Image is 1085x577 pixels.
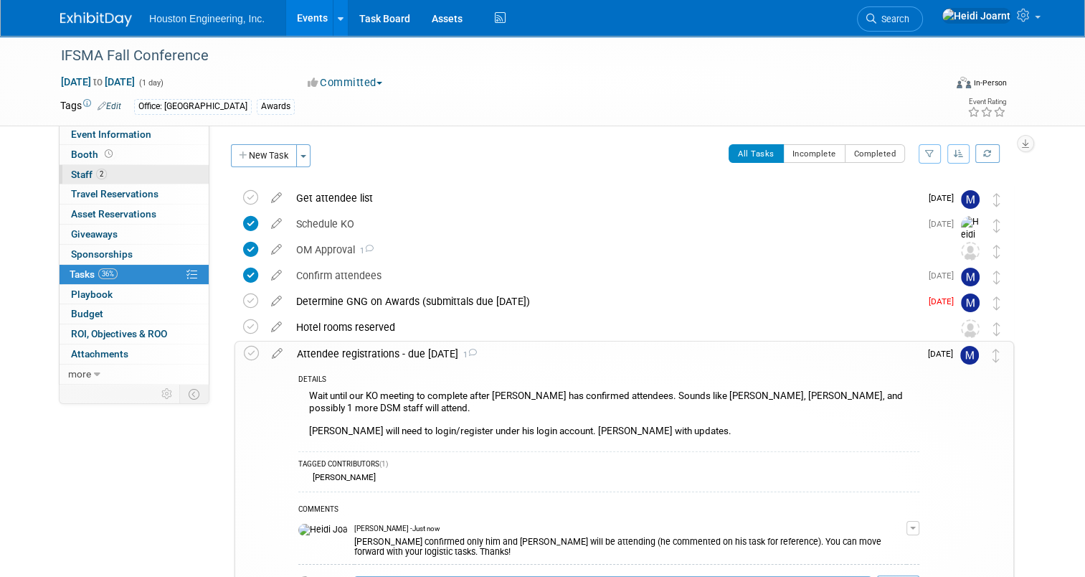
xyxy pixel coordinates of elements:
a: Giveaways [60,225,209,244]
span: Booth not reserved yet [102,149,115,159]
img: ExhibitDay [60,12,132,27]
span: 2 [96,169,107,179]
a: Attachments [60,344,209,364]
div: Determine GNG on Awards (submittals due [DATE]) [289,289,920,314]
button: Incomplete [783,144,845,163]
button: Committed [303,75,388,90]
span: Houston Engineering, Inc. [149,13,265,24]
div: Attendee registrations - due [DATE] [290,342,919,366]
div: Get attendee list [289,186,920,210]
a: Sponsorships [60,245,209,264]
span: [PERSON_NAME] - Just now [354,524,440,534]
div: In-Person [973,78,1007,88]
span: to [91,76,105,88]
a: more [60,365,209,384]
div: Wait until our KO meeting to complete after [PERSON_NAME] has confirmed attendees. Sounds like [P... [298,387,919,444]
div: IFSMA Fall Conference [56,43,927,69]
a: ROI, Objectives & ROO [60,324,209,344]
a: Edit [98,101,121,111]
div: Hotel rooms reserved [289,315,932,339]
img: Heidi Joarnt [942,8,1011,24]
button: All Tasks [729,144,784,163]
td: Toggle Event Tabs [180,385,209,403]
div: Office: [GEOGRAPHIC_DATA] [134,99,252,114]
i: Move task [993,245,1000,258]
a: edit [264,295,289,308]
img: Unassigned [961,242,980,261]
div: DETAILS [298,375,919,387]
img: Heidi Joarnt [961,216,982,267]
span: Event Information [71,128,151,140]
i: Move task [992,349,1000,362]
span: Booth [71,149,115,160]
span: Sponsorships [71,248,133,260]
span: Attachments [71,348,128,360]
a: Budget [60,304,209,324]
a: edit [264,269,289,282]
i: Move task [993,322,1000,336]
div: Awards [257,99,295,114]
a: edit [264,321,289,334]
a: Playbook [60,285,209,304]
td: Personalize Event Tab Strip [155,385,180,403]
a: Travel Reservations [60,184,209,204]
div: [PERSON_NAME] confirmed only him and [PERSON_NAME] will be attending (he commented on his task fo... [354,534,906,557]
div: [PERSON_NAME] [309,472,376,482]
img: Mayra Nanclares [960,346,979,365]
span: 1 [355,246,374,255]
img: Heidi Joarnt [298,524,347,537]
img: Unassigned [961,319,980,338]
span: Asset Reservations [71,208,156,220]
i: Move task [993,193,1000,207]
span: 1 [458,350,477,360]
div: Schedule KO [289,212,920,236]
img: Mark Jacobs [961,268,980,286]
span: 36% [98,268,118,279]
td: Tags [60,98,121,115]
span: Tasks [70,268,118,280]
a: edit [265,347,290,360]
div: Event Rating [967,98,1006,105]
i: Move task [993,296,1000,310]
span: [DATE] [929,271,961,281]
a: Search [857,6,923,32]
div: Event Format [867,75,1007,96]
span: Search [876,14,909,24]
span: Budget [71,308,103,319]
a: edit [264,217,289,230]
i: Move task [993,271,1000,284]
a: Asset Reservations [60,205,209,224]
span: [DATE] [929,193,961,203]
a: Refresh [975,144,1000,163]
span: [DATE] [929,219,961,229]
span: (1 day) [138,78,164,88]
span: [DATE] [929,296,961,306]
a: Booth [60,145,209,164]
span: Travel Reservations [71,188,158,200]
img: Mark Jacobs [961,294,980,312]
a: edit [264,243,289,256]
img: Mark Jacobs [961,190,980,209]
div: Confirm attendees [289,263,920,288]
div: TAGGED CONTRIBUTORS [298,459,919,472]
div: COMMENTS [298,503,919,518]
a: Staff2 [60,165,209,184]
a: Tasks36% [60,265,209,284]
a: Event Information [60,125,209,144]
span: ROI, Objectives & ROO [71,328,167,339]
span: [DATE] [928,349,960,359]
span: Playbook [71,288,113,300]
span: [DATE] [DATE] [60,75,136,88]
span: Giveaways [71,228,118,240]
img: Format-Inperson.png [957,77,971,88]
button: Completed [845,144,906,163]
button: New Task [231,144,297,167]
span: (1) [379,460,388,468]
span: more [68,368,91,380]
div: OM Approval [289,238,932,262]
a: edit [264,192,289,205]
span: Staff [71,169,107,180]
i: Move task [993,219,1000,233]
